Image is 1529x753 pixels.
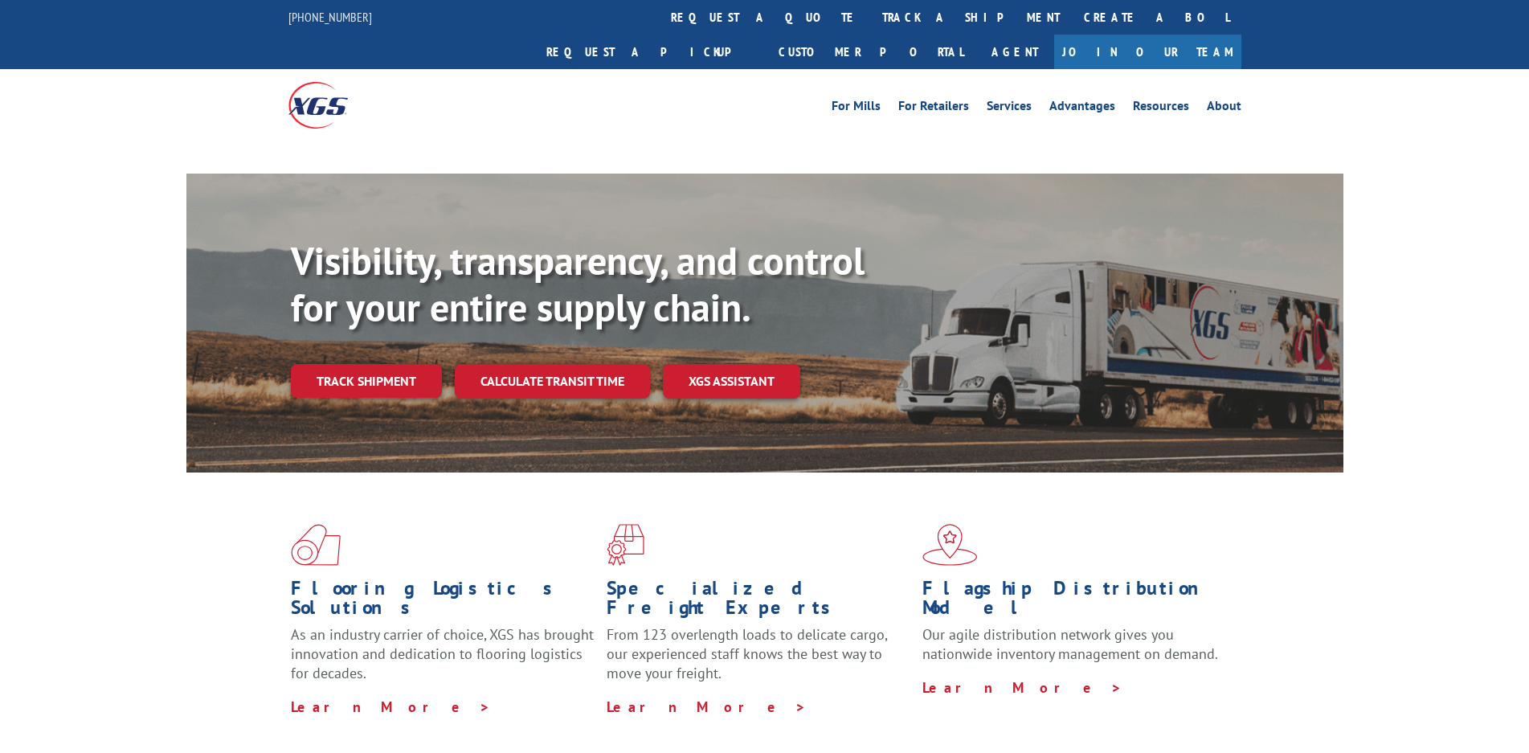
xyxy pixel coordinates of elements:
a: Calculate transit time [455,364,650,399]
a: Learn More > [922,678,1122,697]
a: Advantages [1049,100,1115,117]
span: As an industry carrier of choice, XGS has brought innovation and dedication to flooring logistics... [291,625,594,682]
a: Services [987,100,1032,117]
a: Customer Portal [767,35,975,69]
img: xgs-icon-focused-on-flooring-red [607,524,644,566]
a: For Retailers [898,100,969,117]
a: Learn More > [291,698,491,716]
h1: Specialized Freight Experts [607,579,910,625]
a: Request a pickup [534,35,767,69]
span: Our agile distribution network gives you nationwide inventory management on demand. [922,625,1218,663]
a: Agent [975,35,1054,69]
b: Visibility, transparency, and control for your entire supply chain. [291,235,865,332]
a: For Mills [832,100,881,117]
a: Join Our Team [1054,35,1241,69]
a: Learn More > [607,698,807,716]
a: About [1207,100,1241,117]
a: Track shipment [291,364,442,398]
img: xgs-icon-flagship-distribution-model-red [922,524,978,566]
a: Resources [1133,100,1189,117]
p: From 123 overlength loads to delicate cargo, our experienced staff knows the best way to move you... [607,625,910,697]
h1: Flooring Logistics Solutions [291,579,595,625]
a: XGS ASSISTANT [663,364,800,399]
img: xgs-icon-total-supply-chain-intelligence-red [291,524,341,566]
a: [PHONE_NUMBER] [288,9,372,25]
h1: Flagship Distribution Model [922,579,1226,625]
